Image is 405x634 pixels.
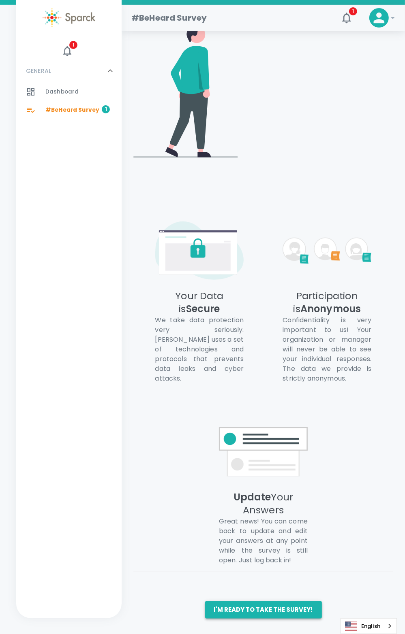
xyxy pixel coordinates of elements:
span: 1 [102,105,110,113]
a: #BeHeard Survey1 [16,101,122,119]
p: GENERAL [26,67,51,75]
div: GENERAL [16,59,122,83]
span: 1 [69,41,77,49]
h5: Participation is [283,289,371,315]
img: Sparck logo [43,8,95,27]
a: Sparck logo [16,8,122,27]
img: [object Object] [155,221,244,280]
div: Language [341,618,397,634]
div: GENERAL [16,83,122,122]
img: [object Object] [219,422,308,481]
button: I'm ready to take the survey! [205,601,322,618]
a: Dashboard [16,83,122,101]
aside: Language selected: English [341,618,397,634]
a: English [341,619,396,634]
h5: Your Data is [155,289,244,315]
button: 1 [337,8,356,28]
span: Update [234,490,271,504]
span: Dashboard [45,88,79,96]
span: 1 [349,7,357,15]
span: Anonymous [300,302,361,315]
button: 1 [60,43,75,59]
p: Great news! You can come back to update and edit your answers at any point while the survey is st... [219,517,308,565]
img: [object Object] [283,221,371,280]
span: Secure [186,302,220,315]
p: Confidentiality is very important to us! Your organization or manager will never be able to see y... [283,315,371,383]
h5: Your Answers [219,491,308,517]
h1: #BeHeard Survey [131,11,207,24]
span: #BeHeard Survey [45,106,99,114]
p: We take data protection very seriously. [PERSON_NAME] uses a set of technologies and protocols th... [155,315,244,383]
